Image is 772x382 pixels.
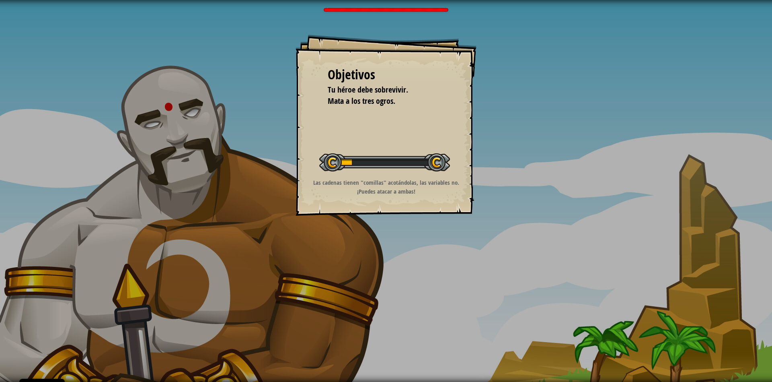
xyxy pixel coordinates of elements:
[328,84,408,95] span: Tu héroe debe sobrevivir.
[318,84,442,96] li: Tu héroe debe sobrevivir.
[318,95,442,107] li: Mata a los tres ogros.
[328,66,444,84] div: Objetivos
[306,178,467,196] p: Las cadenas tienen "comillas" acotándolas, las variables no. ¡Puedes atacar a ambas!
[328,95,395,106] span: Mata a los tres ogros.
